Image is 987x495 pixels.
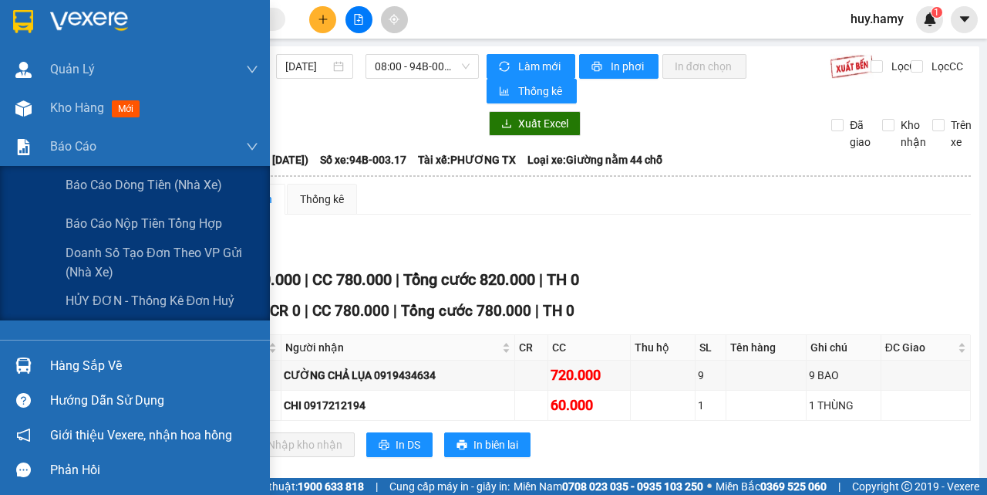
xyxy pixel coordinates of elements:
[501,118,512,131] span: download
[931,7,942,18] sup: 1
[809,367,878,384] div: 9 BAO
[418,151,516,168] span: Tài xế: PHƯƠNG TX
[16,428,31,442] span: notification
[66,291,234,310] span: HỦY ĐƠN - Thống kê đơn huỷ
[16,393,31,408] span: question-circle
[611,58,646,75] span: In phơi
[838,9,916,29] span: huy.hamy
[312,270,392,289] span: CC 780.000
[894,117,932,151] span: Kho nhận
[951,6,978,33] button: caret-down
[527,151,662,168] span: Loại xe: Giường nằm 44 chỗ
[444,432,531,457] button: printerIn biên lai
[300,191,344,208] div: Thống kê
[726,335,807,361] th: Tên hàng
[562,480,703,493] strong: 0708 023 035 - 0935 103 250
[698,367,723,384] div: 9
[376,478,378,495] span: |
[50,389,258,412] div: Hướng dẫn sử dụng
[305,270,308,289] span: |
[535,302,539,320] span: |
[284,397,513,414] div: CHI 0917212194
[551,395,628,416] div: 60.000
[285,58,330,75] input: 14/10/2025
[698,397,723,414] div: 1
[345,6,372,33] button: file-add
[807,335,881,361] th: Ghi chú
[716,478,827,495] span: Miền Bắc
[830,54,874,79] img: 9k=
[66,175,222,195] span: Báo cáo dòng tiền (nhà xe)
[487,54,575,79] button: syncLàm mới
[518,58,563,75] span: Làm mới
[844,117,877,151] span: Đã giao
[539,270,543,289] span: |
[518,115,568,132] span: Xuất Excel
[499,86,512,98] span: bar-chart
[16,463,31,477] span: message
[50,354,258,378] div: Hàng sắp về
[298,480,364,493] strong: 1900 633 818
[389,478,510,495] span: Cung cấp máy in - giấy in:
[309,6,336,33] button: plus
[389,14,399,25] span: aim
[456,439,467,452] span: printer
[284,367,513,384] div: CƯỜNG CHẢ LỤA 0919434634
[270,302,301,320] span: CR 0
[222,478,364,495] span: Hỗ trợ kỹ thuật:
[238,432,355,457] button: downloadNhập kho nhận
[50,59,95,79] span: Quản Lý
[305,302,308,320] span: |
[318,14,328,25] span: plus
[591,61,605,73] span: printer
[285,339,500,356] span: Người nhận
[707,483,712,490] span: ⚪️
[66,214,222,233] span: Báo cáo nộp tiền Tổng hợp
[901,481,912,492] span: copyright
[760,480,827,493] strong: 0369 525 060
[396,436,420,453] span: In DS
[489,111,581,136] button: downloadXuất Excel
[631,335,695,361] th: Thu hộ
[50,137,96,156] span: Báo cáo
[50,425,232,445] span: Giới thiệu Vexere, nhận hoa hồng
[246,141,258,153] span: down
[66,243,258,282] span: Doanh số tạo đơn theo VP gửi (nhà xe)
[809,397,878,414] div: 1 THÙNG
[381,6,408,33] button: aim
[473,436,518,453] span: In biên lai
[923,12,937,26] img: icon-new-feature
[353,14,364,25] span: file-add
[958,12,972,26] span: caret-down
[487,79,577,103] button: bar-chartThống kê
[246,63,258,76] span: down
[547,270,579,289] span: TH 0
[13,10,33,33] img: logo-vxr
[696,335,726,361] th: SL
[366,432,433,457] button: printerIn DS
[50,459,258,482] div: Phản hồi
[838,478,840,495] span: |
[375,55,469,78] span: 08:00 - 94B-003.17
[515,335,548,361] th: CR
[15,100,32,117] img: warehouse-icon
[15,62,32,78] img: warehouse-icon
[543,302,574,320] span: TH 0
[548,335,631,361] th: CC
[518,83,564,100] span: Thống kê
[50,100,104,115] span: Kho hàng
[15,139,32,155] img: solution-icon
[885,58,925,75] span: Lọc CR
[396,270,399,289] span: |
[579,54,659,79] button: printerIn phơi
[934,7,939,18] span: 1
[925,58,965,75] span: Lọc CC
[499,61,512,73] span: sync
[514,478,703,495] span: Miền Nam
[379,439,389,452] span: printer
[15,358,32,374] img: warehouse-icon
[403,270,535,289] span: Tổng cước 820.000
[662,54,746,79] button: In đơn chọn
[885,339,955,356] span: ĐC Giao
[312,302,389,320] span: CC 780.000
